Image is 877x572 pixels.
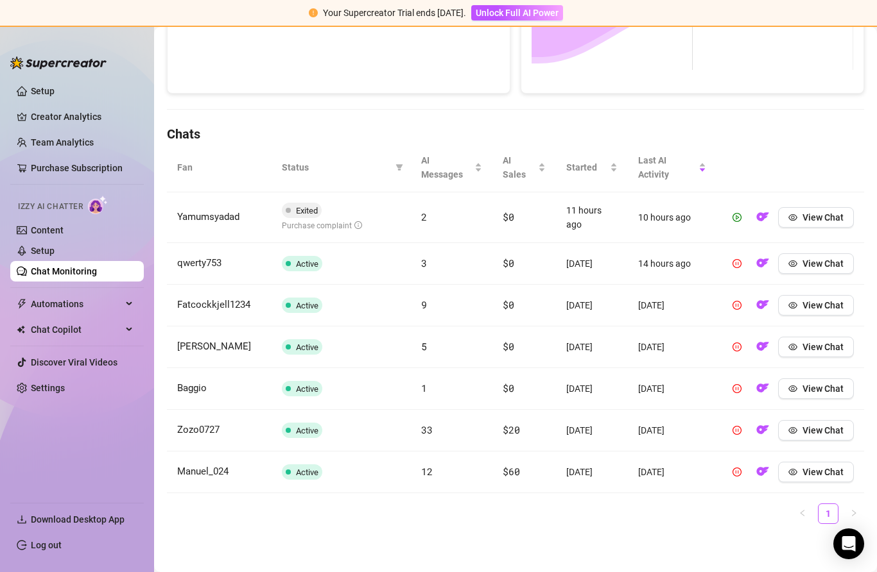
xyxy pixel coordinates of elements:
[638,153,696,181] span: Last AI Activity
[421,423,432,436] span: 33
[788,213,797,222] span: eye
[282,221,362,230] span: Purchase complaint
[282,160,390,174] span: Status
[778,337,854,357] button: View Chat
[752,386,773,396] a: OF
[733,384,742,393] span: pause-circle
[421,298,427,311] span: 9
[31,137,94,147] a: Team Analytics
[756,382,769,394] img: OF
[492,143,555,192] th: AI Sales
[844,503,864,524] button: right
[850,509,858,517] span: right
[177,466,229,477] span: Manuel_024
[788,301,797,310] span: eye
[503,340,514,353] span: $0
[471,5,563,21] button: Unlock Full AI Power
[421,153,472,181] span: AI Messages
[556,243,628,285] td: [DATE]
[556,326,628,368] td: [DATE]
[31,266,97,276] a: Chat Monitoring
[421,340,427,353] span: 5
[752,337,773,357] button: OF
[628,451,716,493] td: [DATE]
[733,342,742,351] span: pause-circle
[296,467,318,477] span: Active
[752,295,773,315] button: OF
[31,246,55,256] a: Setup
[296,342,318,352] span: Active
[752,215,773,225] a: OF
[733,213,742,222] span: play-circle
[733,467,742,476] span: pause-circle
[799,509,806,517] span: left
[421,257,427,269] span: 3
[752,420,773,441] button: OF
[556,285,628,326] td: [DATE]
[778,378,854,399] button: View Chat
[177,257,221,269] span: qwerty753
[31,540,62,550] a: Log out
[31,383,65,393] a: Settings
[296,301,318,310] span: Active
[503,382,514,394] span: $0
[792,503,813,524] button: left
[803,467,844,477] span: View Chat
[18,201,83,213] span: Izzy AI Chatter
[177,424,220,435] span: Zozo0727
[31,225,64,235] a: Content
[503,423,519,436] span: $20
[556,410,628,451] td: [DATE]
[503,153,535,181] span: AI Sales
[756,340,769,353] img: OF
[395,164,403,171] span: filter
[471,8,563,18] a: Unlock Full AI Power
[177,341,251,352] span: [PERSON_NAME]
[296,206,318,215] span: Exited
[752,378,773,399] button: OF
[752,207,773,228] button: OF
[733,259,742,268] span: pause-circle
[411,143,492,192] th: AI Messages
[756,423,769,436] img: OF
[503,465,519,478] span: $60
[628,285,716,326] td: [DATE]
[833,528,864,559] div: Open Intercom Messenger
[788,384,797,393] span: eye
[10,56,107,69] img: logo-BBDzfeDw.svg
[756,298,769,311] img: OF
[756,210,769,223] img: OF
[752,303,773,313] a: OF
[778,420,854,441] button: View Chat
[752,261,773,271] a: OF
[733,301,742,310] span: pause-circle
[17,299,27,309] span: thunderbolt
[31,514,125,525] span: Download Desktop App
[756,465,769,478] img: OF
[778,253,854,274] button: View Chat
[628,192,716,243] td: 10 hours ago
[556,368,628,410] td: [DATE]
[803,342,844,352] span: View Chat
[167,143,272,192] th: Fan
[788,467,797,476] span: eye
[503,210,514,223] span: $0
[556,192,628,243] td: 11 hours ago
[788,426,797,435] span: eye
[752,428,773,438] a: OF
[788,342,797,351] span: eye
[752,469,773,480] a: OF
[476,8,559,18] span: Unlock Full AI Power
[31,158,134,178] a: Purchase Subscription
[752,253,773,274] button: OF
[556,451,628,493] td: [DATE]
[503,257,514,269] span: $0
[296,384,318,394] span: Active
[31,319,122,340] span: Chat Copilot
[88,196,108,214] img: AI Chatter
[503,298,514,311] span: $0
[628,326,716,368] td: [DATE]
[177,211,239,223] span: Yamumsyadad
[844,503,864,524] li: Next Page
[819,504,838,523] a: 1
